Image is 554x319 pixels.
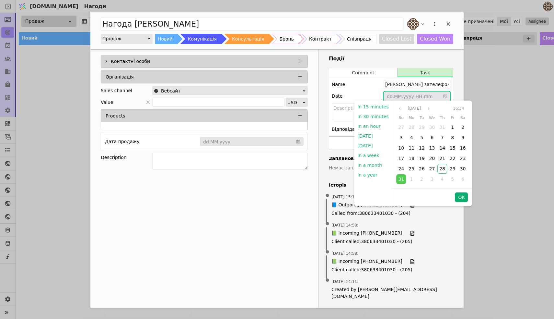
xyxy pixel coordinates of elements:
span: 5 [451,177,454,182]
span: Called from : 380633401030 - (204) [331,210,451,217]
div: 27 Aug 2025 [427,164,437,174]
span: 18 [409,156,414,161]
div: 29 Jul 2025 [417,122,427,132]
div: 17 Aug 2025 [396,153,406,163]
span: Mo [409,114,414,122]
div: 03 Sep 2025 [427,174,437,184]
span: 20 [429,156,435,161]
span: 21 [439,156,445,161]
span: [DATE] 14:58 : [331,222,358,228]
div: Дата продажу [105,137,139,146]
h4: Заплановано [329,155,453,162]
div: 09 Aug 2025 [458,133,468,142]
span: 10 [398,145,404,151]
span: 14 [439,145,445,151]
div: 25 Aug 2025 [407,164,416,174]
div: 14 Aug 2025 [437,143,447,153]
span: 23 [460,156,466,161]
div: 27 Aug 2025 [427,164,437,174]
span: Th [440,114,445,122]
div: Співпраця [347,34,372,44]
div: 28 Aug 2025 [437,164,447,174]
div: Description [101,153,152,162]
svg: angle left [398,106,402,110]
div: 01 Sep 2025 [406,174,417,184]
div: 12 Aug 2025 [417,143,427,153]
div: 13 Aug 2025 [427,143,437,153]
span: Created by [PERSON_NAME][EMAIL_ADDRESS][DOMAIN_NAME] [331,286,451,300]
div: 30 Aug 2025 [458,164,468,174]
div: Бронь [279,34,294,44]
div: 25 Aug 2025 [406,164,417,174]
div: 21 Aug 2025 [437,153,447,163]
div: 20 Aug 2025 [427,153,437,163]
span: [DATE] 15:15 : [331,194,358,200]
span: 19 [419,156,425,161]
span: [DATE] 14:58 : [331,251,358,256]
div: 16 Aug 2025 [458,143,468,153]
span: 30 [429,125,435,130]
div: Відповідальний [332,125,369,134]
span: 16 [460,145,466,151]
div: 06 Aug 2025 [427,132,437,143]
button: In 15 minutes [354,102,392,112]
div: Комунікація [188,34,217,44]
div: Aug 2025 [396,114,468,184]
div: 01 Aug 2025 [447,122,458,132]
div: 31 Aug 2025 [396,174,406,184]
span: • [324,216,331,232]
div: 18 Aug 2025 [407,153,416,163]
div: Sales channel [101,86,132,95]
div: 19 Aug 2025 [417,153,427,163]
div: 05 Aug 2025 [417,132,427,143]
span: 7 [441,135,444,140]
button: [DATE] [354,131,376,141]
button: In an hour [354,121,384,131]
div: 02 Sep 2025 [417,174,427,184]
div: 28 Jul 2025 [406,122,417,132]
span: 13 [429,145,435,151]
div: Консультація [232,34,264,44]
button: In a week [354,151,382,160]
span: 2 [420,177,423,182]
div: 07 Aug 2025 [437,133,447,142]
svg: calendar [443,93,447,99]
span: Sa [460,114,465,122]
div: 03 Aug 2025 [396,133,406,142]
span: We [429,114,435,122]
span: 24 [398,166,404,171]
button: In 30 minutes [354,112,392,121]
h3: Події [329,55,453,63]
span: 15 [450,145,456,151]
span: 8 [451,135,454,140]
div: 23 Aug 2025 [458,153,468,164]
div: 10 Aug 2025 [396,143,407,153]
p: Організація [106,74,134,80]
div: 15 Aug 2025 [448,143,457,153]
img: online-store.svg [154,89,158,93]
div: USD [287,98,302,107]
span: 9 [461,135,464,140]
span: [DATE] 14:11 : [331,279,358,285]
div: 18 Aug 2025 [406,153,417,164]
div: 30 Aug 2025 [458,164,468,174]
div: 31 Jul 2025 [437,122,447,132]
span: 1 [410,177,413,182]
div: 04 Sep 2025 [437,174,447,184]
span: 27 [429,166,435,171]
h4: Історія [329,182,453,189]
div: 27 Jul 2025 [396,122,406,132]
span: 25 [409,166,414,171]
p: Немає запланованих завдань [329,165,453,171]
span: 27 [398,125,404,130]
span: 30 [460,166,466,171]
span: 22 [450,156,456,161]
span: 29 [419,125,425,130]
div: 04 Aug 2025 [406,132,417,143]
div: 31 Aug 2025 [396,174,407,184]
